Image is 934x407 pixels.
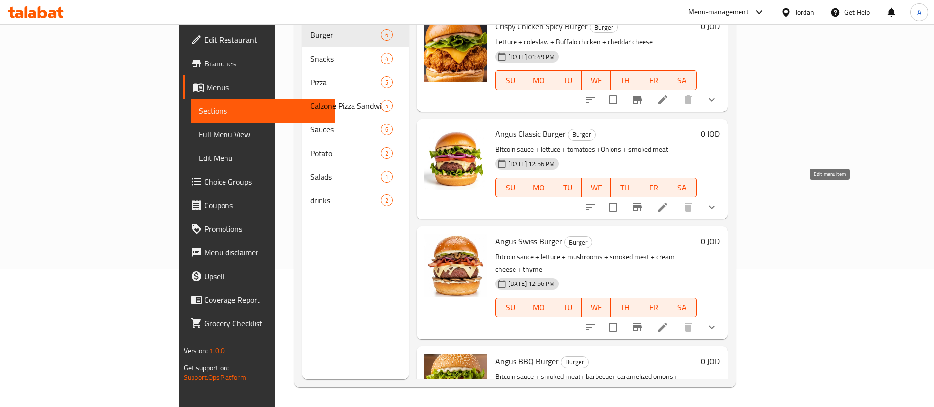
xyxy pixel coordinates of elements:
span: [DATE] 12:56 PM [504,159,559,169]
span: Calzone Pizza Sandwich [310,100,381,112]
button: MO [524,298,553,317]
button: TU [553,298,582,317]
button: show more [700,315,724,339]
span: 1.0.0 [209,344,225,357]
a: Support.OpsPlatform [184,371,246,384]
span: Coverage Report [204,294,327,306]
span: Angus BBQ Burger [495,354,559,369]
button: WE [582,178,611,197]
button: delete [676,315,700,339]
a: Upsell [183,264,335,288]
h6: 0 JOD [701,127,720,141]
span: Pizza [310,76,381,88]
span: Snacks [310,53,381,64]
span: Potato [310,147,381,159]
nav: Menu sections [302,19,409,216]
div: Potato2 [302,141,409,165]
div: Burger [590,21,618,33]
div: Salads1 [302,165,409,188]
span: TU [557,181,578,195]
span: A [917,7,921,18]
div: Burger6 [302,23,409,47]
div: items [381,76,393,88]
span: Burger [565,237,592,248]
p: Bitcoin sauce + smoked meat+ barbecue+ caramelized onions+ mushroom blend with cheese [495,371,697,395]
span: Version: [184,344,208,357]
span: 1 [381,172,392,182]
span: Coupons [204,199,327,211]
div: Calzone Pizza Sandwich5 [302,94,409,118]
button: TU [553,70,582,90]
svg: Show Choices [706,201,718,213]
span: WE [586,300,607,314]
h6: 0 JOD [701,19,720,33]
button: TH [611,178,639,197]
button: FR [639,178,668,197]
div: items [381,29,393,41]
button: Branch-specific-item [625,315,649,339]
span: Burger [561,356,588,368]
div: Jordan [795,7,814,18]
span: MO [528,181,549,195]
a: Coverage Report [183,288,335,312]
span: Salads [310,171,381,183]
span: TH [614,181,635,195]
button: show more [700,195,724,219]
span: Burger [310,29,381,41]
span: FR [643,300,664,314]
button: FR [639,298,668,317]
span: 6 [381,31,392,40]
a: Menu disclaimer [183,241,335,264]
button: delete [676,88,700,112]
img: Angus Swiss Burger [424,234,487,297]
span: Promotions [204,223,327,235]
span: [DATE] 01:49 PM [504,52,559,62]
div: items [381,147,393,159]
span: SA [672,181,693,195]
button: SA [668,70,697,90]
span: Menus [206,81,327,93]
button: WE [582,70,611,90]
span: Edit Menu [199,152,327,164]
span: 5 [381,101,392,111]
img: Angus Classic Burger [424,127,487,190]
button: TU [553,178,582,197]
div: items [381,124,393,135]
a: Edit Menu [191,146,335,170]
span: Sections [199,105,327,117]
span: SA [672,73,693,88]
a: Edit Restaurant [183,28,335,52]
span: Angus Classic Burger [495,126,566,141]
span: SA [672,300,693,314]
div: Menu-management [688,6,749,18]
span: WE [586,181,607,195]
span: Burger [568,129,595,140]
button: sort-choices [579,195,603,219]
h6: 0 JOD [701,354,720,368]
a: Grocery Checklist [183,312,335,335]
button: MO [524,178,553,197]
span: Select to update [603,90,623,110]
a: Sections [191,99,335,123]
div: drinks [310,194,381,206]
span: 4 [381,54,392,63]
p: Bitcoin sauce + lettuce + tomatoes +Onions + smoked meat [495,143,697,156]
button: sort-choices [579,88,603,112]
a: Menus [183,75,335,99]
button: SA [668,178,697,197]
span: Sauces [310,124,381,135]
button: show more [700,88,724,112]
svg: Show Choices [706,321,718,333]
span: FR [643,181,664,195]
span: Menu disclaimer [204,247,327,258]
span: MO [528,300,549,314]
a: Edit menu item [657,94,669,106]
span: SU [500,300,520,314]
span: 2 [381,149,392,158]
div: Sauces6 [302,118,409,141]
div: items [381,53,393,64]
